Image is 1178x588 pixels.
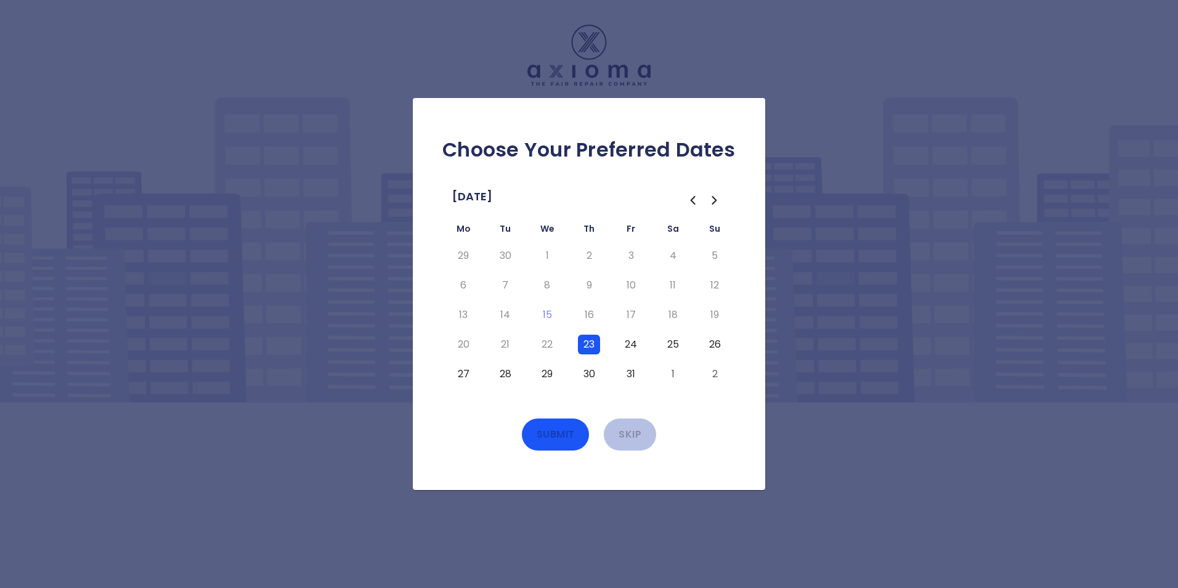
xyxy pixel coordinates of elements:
button: Wednesday, October 29th, 2025 [536,364,558,384]
button: Sunday, October 19th, 2025 [704,305,726,325]
button: Friday, October 17th, 2025 [620,305,642,325]
button: Saturday, October 25th, 2025 [662,335,684,354]
img: Logo [527,25,651,86]
button: Sunday, October 12th, 2025 [704,276,726,295]
button: Tuesday, October 14th, 2025 [494,305,516,325]
button: Saturday, October 18th, 2025 [662,305,684,325]
button: Sunday, October 26th, 2025 [704,335,726,354]
button: Thursday, October 16th, 2025 [578,305,600,325]
button: Tuesday, October 7th, 2025 [494,276,516,295]
button: Tuesday, September 30th, 2025 [494,246,516,266]
button: Friday, October 31st, 2025 [620,364,642,384]
button: Monday, September 29th, 2025 [452,246,474,266]
button: Monday, October 20th, 2025 [452,335,474,354]
th: Sunday [694,221,736,241]
button: Go to the Previous Month [681,189,704,211]
button: Thursday, October 30th, 2025 [578,364,600,384]
button: Monday, October 6th, 2025 [452,276,474,295]
button: Thursday, October 2nd, 2025 [578,246,600,266]
th: Tuesday [484,221,526,241]
button: Saturday, October 11th, 2025 [662,276,684,295]
button: Friday, October 10th, 2025 [620,276,642,295]
button: Saturday, November 1st, 2025 [662,364,684,384]
button: Tuesday, October 28th, 2025 [494,364,516,384]
button: Saturday, October 4th, 2025 [662,246,684,266]
th: Saturday [652,221,694,241]
th: Wednesday [526,221,568,241]
span: [DATE] [452,187,492,206]
button: Sunday, November 2nd, 2025 [704,364,726,384]
button: Sunday, October 5th, 2025 [704,246,726,266]
th: Friday [610,221,652,241]
button: Thursday, October 23rd, 2025, selected [578,335,600,354]
button: Friday, October 24th, 2025 [620,335,642,354]
button: Wednesday, October 8th, 2025 [536,276,558,295]
button: Tuesday, October 21st, 2025 [494,335,516,354]
button: Wednesday, October 1st, 2025 [536,246,558,266]
th: Thursday [568,221,610,241]
button: Thursday, October 9th, 2025 [578,276,600,295]
button: Monday, October 13th, 2025 [452,305,474,325]
button: Go to the Next Month [704,189,726,211]
button: Today, Wednesday, October 15th, 2025 [536,305,558,325]
button: Monday, October 27th, 2025 [452,364,474,384]
table: October 2025 [442,221,736,389]
h2: Choose Your Preferred Dates [433,137,745,162]
button: Wednesday, October 22nd, 2025 [536,335,558,354]
button: Friday, October 3rd, 2025 [620,246,642,266]
th: Monday [442,221,484,241]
